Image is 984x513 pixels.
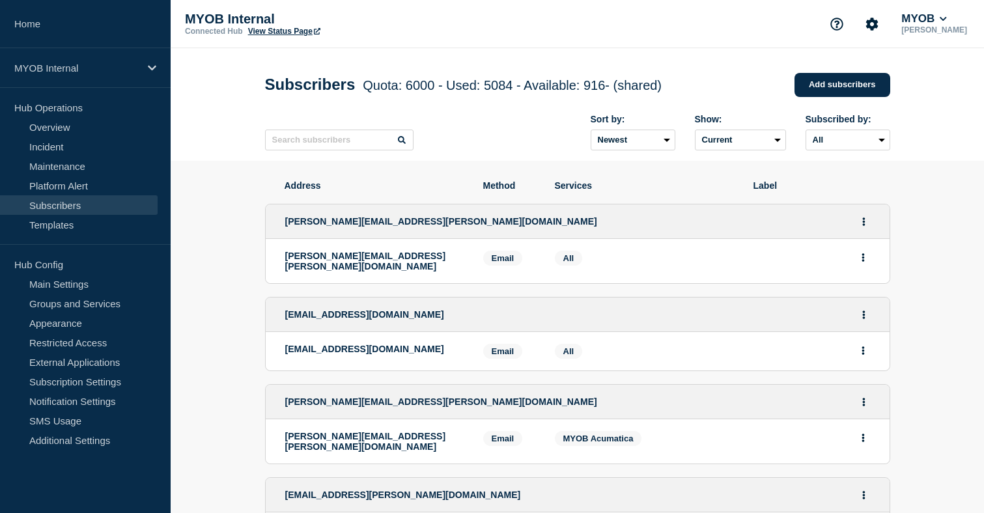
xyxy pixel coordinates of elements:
[185,12,445,27] p: MYOB Internal
[563,346,574,356] span: All
[248,27,320,36] a: View Status Page
[695,130,786,150] select: Deleted
[856,305,872,325] button: Actions
[285,344,464,354] p: [EMAIL_ADDRESS][DOMAIN_NAME]
[483,431,523,446] span: Email
[563,434,634,443] span: MYOB Acumatica
[753,180,871,191] span: Label
[483,180,535,191] span: Method
[483,251,523,266] span: Email
[695,114,786,124] div: Show:
[806,130,890,150] select: Subscribed by
[363,78,662,92] span: Quota: 6000 - Used: 5084 - Available: 916 - (shared)
[899,25,970,35] p: [PERSON_NAME]
[285,216,597,227] span: [PERSON_NAME][EMAIL_ADDRESS][PERSON_NAME][DOMAIN_NAME]
[806,114,890,124] div: Subscribed by:
[899,12,949,25] button: MYOB
[856,485,872,505] button: Actions
[591,114,675,124] div: Sort by:
[855,247,871,268] button: Actions
[285,490,521,500] span: [EMAIL_ADDRESS][PERSON_NAME][DOMAIN_NAME]
[265,76,662,94] h1: Subscribers
[855,340,871,361] button: Actions
[483,344,523,359] span: Email
[285,251,464,271] p: [PERSON_NAME][EMAIL_ADDRESS][PERSON_NAME][DOMAIN_NAME]
[591,130,675,150] select: Sort by
[856,212,872,232] button: Actions
[185,27,243,36] p: Connected Hub
[14,62,139,74] p: MYOB Internal
[794,73,890,97] a: Add subscribers
[265,130,414,150] input: Search subscribers
[555,180,734,191] span: Services
[823,10,850,38] button: Support
[285,396,597,407] span: [PERSON_NAME][EMAIL_ADDRESS][PERSON_NAME][DOMAIN_NAME]
[563,253,574,263] span: All
[856,392,872,412] button: Actions
[285,309,444,320] span: [EMAIL_ADDRESS][DOMAIN_NAME]
[285,431,464,452] p: [PERSON_NAME][EMAIL_ADDRESS][PERSON_NAME][DOMAIN_NAME]
[855,428,871,448] button: Actions
[858,10,886,38] button: Account settings
[285,180,464,191] span: Address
